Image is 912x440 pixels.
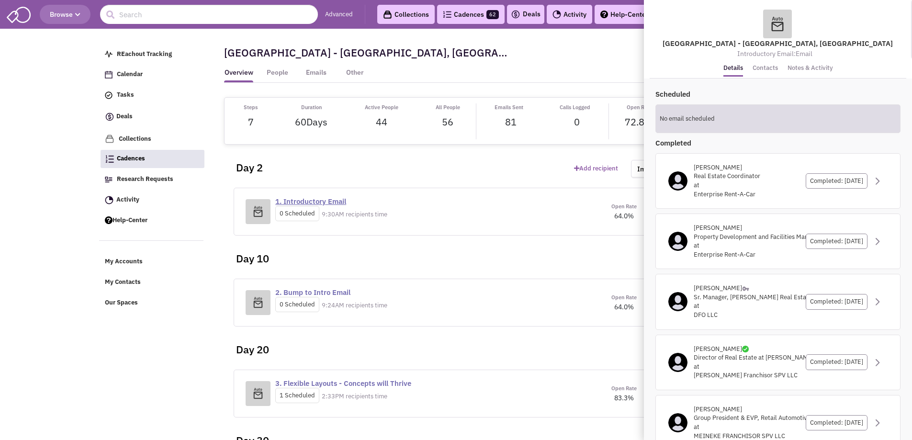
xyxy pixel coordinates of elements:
button: Browse [40,5,90,24]
span: 81 [505,115,517,139]
span: 64.0% [614,303,634,311]
span: Email [796,49,812,58]
p: Open Rate [611,384,637,393]
a: Help-Center [595,5,654,24]
span: 60 [295,115,327,128]
img: RightArrow_Black.png [876,419,880,427]
span: Scheduled [655,90,690,99]
a: Cadences62 [437,5,505,24]
a: Notes & Activity [788,61,833,75]
h2: [GEOGRAPHIC_DATA] - [GEOGRAPHIC_DATA], [GEOGRAPHIC_DATA] [224,47,512,58]
a: Our Spaces [100,294,204,312]
span: Sr. Manager, [PERSON_NAME] Real Estate Portfolio [694,293,847,302]
p: Calls Logged [560,103,590,112]
a: 2. Bump to Intro Email [275,288,350,297]
lable: [GEOGRAPHIC_DATA] - [GEOGRAPHIC_DATA], [GEOGRAPHIC_DATA] [663,39,893,48]
img: RightArrow_Black.png [876,238,880,245]
p: Open Rate [611,293,637,302]
img: help.png [600,11,608,18]
img: RightArrow_Black.png [876,359,880,366]
span: Calendar [117,70,143,79]
span: Property Development and Facilities Manager at Enterprise Rent-A-Car [694,233,847,242]
img: teammate.png [668,292,687,311]
img: teammate.png [668,413,687,432]
span: at [694,172,780,199]
a: Activity [100,191,204,209]
a: Details [723,61,743,77]
span: 72.8% [625,115,653,128]
div: [PERSON_NAME] [687,224,841,233]
a: Deals [511,9,540,20]
div: Day 2 [229,145,568,183]
span: DFO LLC [694,311,847,320]
p: Duration [295,103,327,112]
span: My Accounts [105,258,143,266]
button: Import contacts [631,160,692,178]
a: Emails [302,68,331,82]
span: REachout Tracking [117,50,172,58]
div: [PERSON_NAME] [687,345,841,354]
span: 56 [442,115,453,128]
img: icon-collection-lavender.png [105,134,114,144]
img: icon-deals.svg [511,9,520,20]
img: RightArrow_Black.png [876,298,880,305]
a: Collections [377,5,435,24]
input: Search [100,5,318,24]
p: 0 Scheduled [275,297,319,313]
img: icon-autoemail-2x.png [253,205,263,218]
span: Browse [50,10,80,19]
a: Cadences [101,150,205,168]
a: Overview [224,68,253,82]
div: Completed: [DATE] [806,173,867,189]
span: at [694,233,780,259]
div: No email scheduled [655,104,901,134]
span: Our Spaces [105,298,138,306]
a: 3. Flexible Layouts - Concepts will Thrive [275,379,411,388]
img: icon-tasks.png [105,91,113,99]
span: Collections [119,135,151,143]
a: Help-Center [100,212,204,230]
p: Active People [365,103,398,112]
div: Completed: [DATE] [806,354,867,370]
a: Activity [547,5,592,24]
span: Enterprise Rent-A-Car [694,190,847,199]
img: SmartAdmin [7,5,31,23]
img: teammate.png [668,353,687,372]
a: Contacts [753,61,778,75]
img: teammate.png [668,171,687,191]
img: icon-autoemail-2x.png [253,387,263,400]
span: 62 [486,10,499,19]
div: Completed: [DATE] [806,234,867,249]
img: Calendar.png [105,71,113,79]
a: My Contacts [100,273,204,292]
p: 9:24AM recipients time [322,301,387,310]
a: Add recipient [574,164,618,173]
span: Group President & EVP, Retail Automotive Division (Take 5 Oil Change, [PERSON_NAME]) [694,414,847,423]
a: Other [340,68,370,82]
img: Activity.png [552,10,561,19]
p: Steps [244,103,258,112]
div: [PERSON_NAME] [687,163,841,172]
a: Calendar [100,66,204,84]
img: icon-collection-lavender-black.svg [383,10,392,19]
span: Tasks [117,91,134,99]
p: 0 Scheduled [275,206,319,222]
p: Emails Sent [495,103,523,112]
img: icon-verified.png [742,346,749,352]
span: Activity [116,195,139,203]
a: People [263,68,292,82]
p: 9:30AM recipients time [322,210,387,219]
img: RightArrow_Black.png [876,178,880,185]
a: My Accounts [100,253,204,271]
span: Enterprise Rent-A-Car [694,250,847,259]
img: help.png [105,216,113,224]
p: 1 Scheduled [275,388,319,404]
a: Advanced [325,10,353,19]
div: Completed: [DATE] [806,294,867,310]
img: icon-autoemail-2x.png [770,15,785,33]
p: Open Rate [625,103,653,112]
div: Day 10 [229,236,808,274]
a: Tasks [100,86,204,104]
div: [PERSON_NAME] [687,284,841,293]
div: [PERSON_NAME] [687,405,841,414]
